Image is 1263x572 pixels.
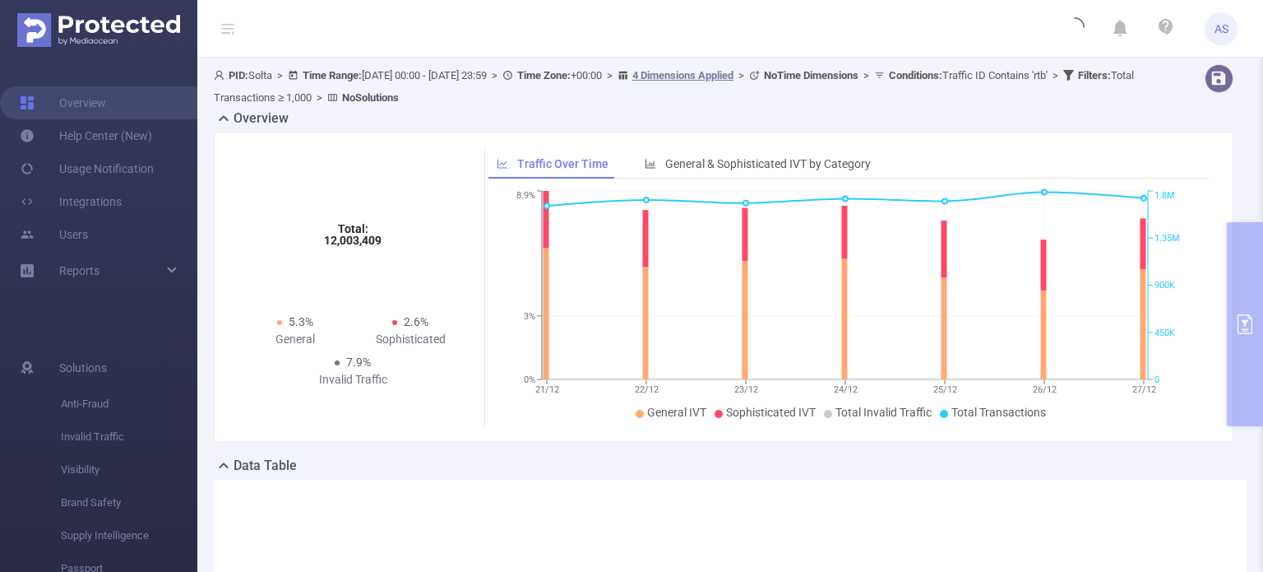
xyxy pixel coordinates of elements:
[487,69,502,81] span: >
[1065,17,1085,40] i: icon: loading
[20,218,88,251] a: Users
[524,311,535,322] tspan: 3%
[517,69,571,81] b: Time Zone:
[20,119,152,152] a: Help Center (New)
[272,69,288,81] span: >
[889,69,942,81] b: Conditions :
[524,374,535,385] tspan: 0%
[17,13,180,47] img: Protected Media
[833,384,857,395] tspan: 24/12
[726,406,816,419] span: Sophisticated IVT
[295,371,410,388] div: Invalid Traffic
[951,406,1046,419] span: Total Transactions
[289,315,313,328] span: 5.3%
[932,384,956,395] tspan: 25/12
[733,69,749,81] span: >
[214,69,1134,104] span: Solta [DATE] 00:00 - [DATE] 23:59 +00:00
[835,406,932,419] span: Total Invalid Traffic
[764,69,858,81] b: No Time Dimensions
[1131,384,1155,395] tspan: 27/12
[59,264,99,277] span: Reports
[858,69,874,81] span: >
[665,157,871,170] span: General & Sophisticated IVT by Category
[1154,191,1175,202] tspan: 1.8M
[1154,374,1159,385] tspan: 0
[61,486,197,519] span: Brand Safety
[516,191,535,202] tspan: 8.9%
[20,152,154,185] a: Usage Notification
[229,69,248,81] b: PID:
[312,91,327,104] span: >
[59,351,107,384] span: Solutions
[602,69,618,81] span: >
[634,384,658,395] tspan: 22/12
[632,69,733,81] u: 4 Dimensions Applied
[342,91,399,104] b: No Solutions
[234,456,297,476] h2: Data Table
[303,69,362,81] b: Time Range:
[61,421,197,453] span: Invalid Traffic
[346,356,371,369] span: 7.9%
[404,315,428,328] span: 2.6%
[1032,384,1056,395] tspan: 26/12
[497,158,508,170] i: icon: line-chart
[20,86,106,119] a: Overview
[1048,69,1063,81] span: >
[238,331,353,348] div: General
[889,69,1048,81] span: Traffic ID Contains 'rtb'
[1154,328,1175,338] tspan: 450K
[61,519,197,552] span: Supply Intelligence
[1078,69,1111,81] b: Filters :
[59,254,99,287] a: Reports
[353,331,468,348] div: Sophisticated
[733,384,757,395] tspan: 23/12
[1214,12,1228,45] span: AS
[234,109,289,128] h2: Overview
[61,388,197,421] span: Anti-Fraud
[647,406,706,419] span: General IVT
[517,157,608,170] span: Traffic Over Time
[645,158,656,170] i: icon: bar-chart
[1154,281,1175,291] tspan: 900K
[1154,233,1180,244] tspan: 1.35M
[61,453,197,486] span: Visibility
[338,222,368,235] tspan: Total:
[20,185,122,218] a: Integrations
[214,70,229,81] i: icon: user
[324,234,382,247] tspan: 12,003,409
[534,384,558,395] tspan: 21/12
